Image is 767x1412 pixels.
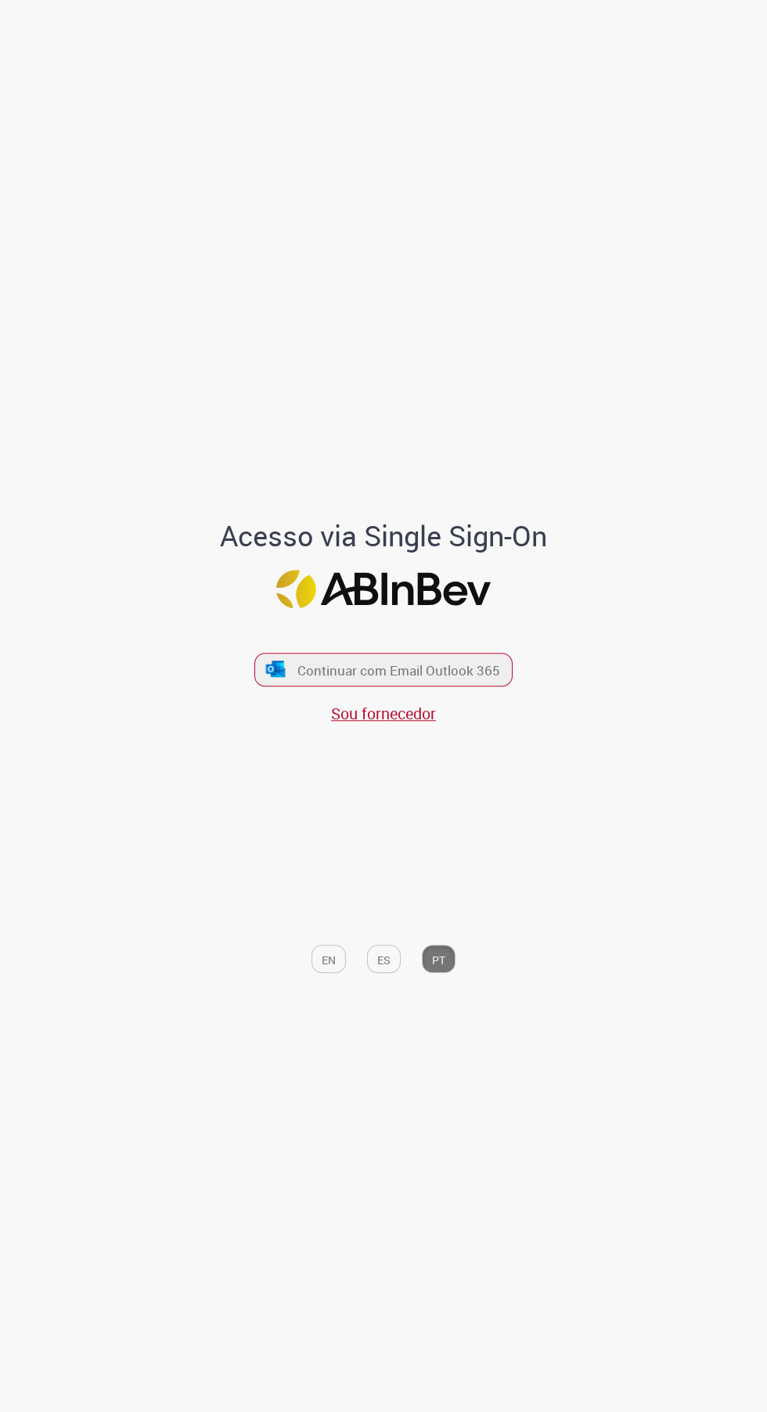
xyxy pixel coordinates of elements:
[276,571,491,609] img: Logotipo ABInBev
[422,945,456,973] button: PT
[220,517,547,554] font: Acesso via Single Sign-On
[432,952,445,967] font: PT
[322,952,336,967] font: EN
[265,661,286,677] img: ícone Azure/Microsoft 360
[331,703,436,724] a: Sou fornecedor
[311,945,346,973] button: EN
[377,952,391,967] font: ES
[254,654,513,686] button: ícone Azure/Microsoft 360 Continuar com Email Outlook 365
[367,945,401,973] button: ES
[297,661,500,679] font: Continuar com Email Outlook 365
